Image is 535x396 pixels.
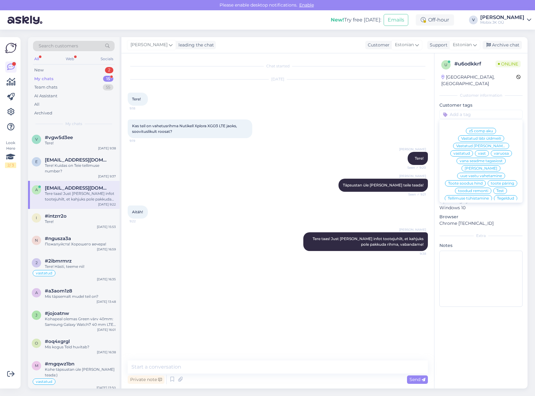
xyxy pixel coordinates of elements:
div: 15 [103,76,113,82]
div: Private note [128,375,164,384]
div: Пожалуйста! Хорошего вечера! [45,241,116,247]
div: [DATE] 9:38 [98,146,116,151]
div: [GEOGRAPHIC_DATA], [GEOGRAPHIC_DATA] [441,74,516,87]
div: Extra [439,233,523,239]
span: Täpsustan üle [PERSON_NAME] teile teada! [343,183,424,187]
div: Kohe täpsustan üle [PERSON_NAME] teada:) [45,367,116,378]
div: [DATE] [128,76,428,82]
div: New [34,67,44,73]
div: My chats [34,76,54,82]
div: Tere! Hästi, teeme nii! [45,264,116,269]
span: a [35,290,38,295]
div: All [34,101,40,108]
div: Archive chat [483,41,522,49]
span: My chats [65,121,82,127]
span: #2ibmrmrz [45,258,72,264]
span: Seen ✓ 9:21 [403,192,426,197]
div: AI Assistant [34,93,57,99]
div: Look Here [5,140,16,168]
div: # u6odkkrf [454,60,495,68]
span: #a3aom1z8 [45,288,72,294]
span: n [35,238,38,243]
div: [DATE] 9:37 [98,174,116,179]
span: v [35,137,38,142]
span: z5 comp aku [469,129,493,133]
p: Notes [439,242,523,249]
span: [PERSON_NAME] [465,167,497,170]
span: Aitäh! [132,210,143,214]
span: toote päring [491,181,514,185]
input: Add a tag [439,110,523,119]
div: [DATE] 16:38 [97,350,116,355]
div: [PERSON_NAME] [480,15,524,20]
span: Toote soodus hind [448,181,483,185]
span: 9:19 [130,138,153,143]
span: #intzrr2o [45,213,67,219]
span: vastatud [36,271,52,275]
span: [PERSON_NAME] [399,147,426,152]
span: vastatud [36,380,52,384]
span: e [35,159,38,164]
div: Tere! Kuidas on Teie tellimuse number? [45,163,116,174]
div: Mobix JK OÜ [480,20,524,25]
div: leading the chat [176,42,214,48]
div: [DATE] 16:35 [97,277,116,282]
span: [PERSON_NAME] [399,174,426,178]
span: Estonian [395,41,414,48]
p: Chrome [TECHNICAL_ID] [439,220,523,227]
div: [DATE] 16:59 [97,247,116,252]
span: #vgw5d3ee [45,135,73,140]
div: Support [427,42,447,48]
div: Kohapeal olemas Green värv 40mm: Samsung Galaxy Watch7 40 mm LTE Green [URL][DOMAIN_NAME] [45,316,116,327]
div: Web [64,55,75,63]
span: annemari17@gmail.com [45,185,110,191]
div: Chat started [128,63,428,69]
span: vana seadme tagasiost [460,159,503,163]
span: o [35,341,38,345]
span: Search customers [39,43,78,49]
span: #oq4xgrgl [45,339,70,344]
span: Seen ✓ 9:20 [403,165,426,170]
div: [DATE] 13:48 [97,299,116,304]
span: 9:22 [130,219,153,224]
span: Tere! [132,97,141,101]
span: #mgqwz1bn [45,361,74,367]
button: Emails [384,14,408,26]
span: uue vastu vahetamine [460,174,502,178]
div: Customer [365,42,390,48]
div: 2 / 3 [5,162,16,168]
span: 9:18 [130,106,153,111]
div: Team chats [34,84,57,90]
span: [PERSON_NAME] [130,41,168,48]
span: Online [495,60,521,67]
div: [DATE] 15:53 [97,225,116,229]
span: [PERSON_NAME] [399,227,426,232]
span: Vastatud läbi üldmeili [461,137,501,140]
div: Customer information [439,93,523,98]
span: Vastatud [PERSON_NAME] [456,144,506,148]
div: Archived [34,110,52,116]
span: a [35,187,38,192]
span: Tellimuse tühistamine [448,196,489,200]
span: vast [478,152,486,155]
div: Mis kogus Teid huvitab? [45,344,116,350]
span: Tere! [415,156,424,161]
span: 2 [36,260,38,265]
a: [PERSON_NAME]Mobix JK OÜ [480,15,531,25]
span: eevahelga.kupits@gmail.com [45,157,110,163]
div: 2 [105,67,113,73]
span: #ngusza3a [45,236,71,241]
img: Askly Logo [5,42,17,54]
div: Tere! [45,140,116,146]
div: [DATE] 16:01 [97,327,116,332]
div: Try free [DATE]: [331,16,381,24]
span: u [444,62,447,67]
span: i [36,215,37,220]
span: toodud remonti [458,189,488,193]
span: Tere taas! Just [PERSON_NAME] infot tootejuhilt, et kahjuks pole pakkuda rihma, vabandame! [313,236,424,247]
span: Send [410,377,425,382]
div: Mis täpsemalt mudel teil on? [45,294,116,299]
div: All [33,55,40,63]
div: Tere! [45,219,116,225]
span: vastatud [453,152,470,155]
